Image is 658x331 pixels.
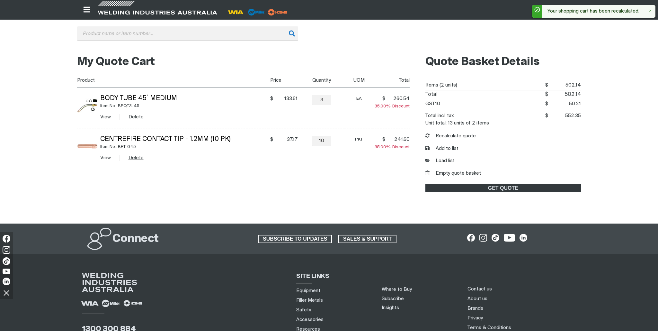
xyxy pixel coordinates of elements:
[296,273,329,279] span: SITE LINKS
[467,305,483,312] a: Brands
[387,136,410,143] span: 241.60
[129,113,144,121] button: Delete Body Tube 45˚ Medium
[382,305,399,310] a: Insights
[545,101,548,106] span: $
[425,145,458,152] button: Add to list
[3,269,10,274] img: YouTube
[375,104,410,108] span: Discount
[467,324,511,331] a: Terms & Conditions
[270,96,273,102] span: $
[346,95,372,102] div: EA
[100,155,111,160] a: View Centrefire Contact Tip - 1.2mm (10 Pk)
[3,235,10,243] img: Facebook
[296,307,311,313] a: Safety
[77,26,581,51] div: Product or group for quick order
[266,10,289,14] a: miller
[100,143,268,151] div: Item No.: BET-045
[77,55,410,69] h2: My Quote Cart
[346,136,372,143] div: PKT
[425,55,581,69] h2: Quote Basket Details
[426,184,580,192] span: GET QUOTE
[112,232,159,246] h2: Connect
[77,26,298,41] input: Product name or item number...
[77,73,268,87] th: Product
[100,136,231,143] a: Centrefire Contact Tip - 1.2mm (10 Pk)
[545,113,548,118] span: $
[3,257,10,265] img: TikTok
[548,80,581,90] span: 502.14
[425,170,481,177] button: Empty quote basket
[518,3,548,17] input: Product name or item number...
[275,96,298,102] span: 133.61
[425,184,581,192] a: GET QUOTE
[526,3,548,17] button: Search products
[298,73,344,87] th: Quantity
[425,80,457,90] dt: Items (2 units)
[425,99,440,109] dt: GST10
[296,316,324,323] a: Accessories
[100,95,177,102] a: Body Tube 45˚ Medium
[467,295,487,302] a: About us
[266,7,289,17] img: miller
[467,315,483,321] a: Privacy
[425,133,476,140] button: Recalculate quote
[1,287,12,298] img: hide socials
[296,297,323,304] a: Filler Metals
[548,111,581,121] span: 552.35
[77,95,98,115] img: Body Tube 45˚ Medium
[275,136,298,143] span: 37.17
[375,145,392,149] span: 35.00%
[425,90,438,99] dt: Total
[100,115,111,119] a: View Body Tube 45˚ Medium
[387,96,410,102] span: 260.54
[258,235,332,243] a: SUBSCRIBE TO UPDATES
[129,154,144,161] button: Delete Centrefire Contact Tip - 1.2mm (10 Pk)
[339,235,396,243] span: SALES & SUPPORT
[3,278,10,285] img: LinkedIn
[545,92,548,97] span: $
[548,99,581,109] span: 50.21
[344,73,372,87] th: UOM
[382,287,412,292] a: Where to Buy
[545,83,548,87] span: $
[270,136,273,143] span: $
[338,235,396,243] a: SALES & SUPPORT
[296,287,320,294] a: Equipment
[100,102,268,110] div: Item No.: BEQT3-45
[382,96,385,102] span: $
[382,136,385,143] span: $
[425,157,455,165] a: Load list
[467,286,492,292] a: Contact us
[375,104,392,108] span: 35.00%
[259,235,331,243] span: SUBSCRIBE TO UPDATES
[542,5,650,18] div: Your shopping cart has been recalculated.
[375,145,410,149] span: Discount
[3,246,10,254] img: Instagram
[372,73,410,87] th: Total
[77,136,98,156] img: Centrefire Contact Tip - 1.2mm (10 Pk)
[268,73,297,87] th: Price
[425,111,454,121] dt: Total incl. tax
[382,296,404,301] a: Subscribe
[425,121,489,125] dt: Unit total: 13 units of 2 items
[548,90,581,99] span: 502.14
